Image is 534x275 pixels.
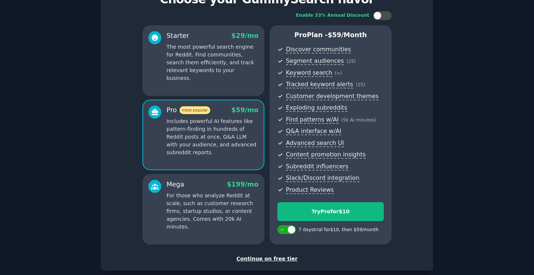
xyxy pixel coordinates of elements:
span: Exploding subreddits [286,104,347,112]
button: TryProfor$10 [277,202,384,221]
div: Mega [167,180,184,189]
div: Continue on free tier [109,255,425,263]
span: ( ∞ ) [335,71,342,76]
span: ( 5k AI minutes ) [341,117,376,123]
div: Pro [167,106,210,115]
span: Slack/Discord integration [286,174,359,182]
div: Try Pro for $10 [278,208,383,216]
span: ( 25 ) [346,59,356,64]
p: The most powerful search engine for Reddit. Find communities, search them efficiently, and track ... [167,43,258,82]
span: Keyword search [286,69,332,77]
span: ( 25 ) [356,82,365,87]
span: Q&A interface w/AI [286,127,341,135]
span: most popular [179,106,211,114]
span: Subreddit influencers [286,163,348,171]
span: Tracked keyword alerts [286,81,353,88]
span: Advanced search UI [286,139,344,147]
span: Content promotion insights [286,151,366,159]
span: $ 59 /month [328,31,367,39]
p: Includes powerful AI features like pattern-finding in hundreds of Reddit posts at once, Q&A LLM w... [167,117,258,156]
span: $ 59 /mo [231,106,258,114]
div: Starter [167,31,189,41]
div: Enable 33% Annual Discount [296,12,369,19]
span: Customer development themes [286,93,379,100]
span: $ 29 /mo [231,32,258,39]
span: Find patterns w/AI [286,116,339,124]
span: Discover communities [286,46,351,54]
span: Product Reviews [286,186,334,194]
p: For those who analyze Reddit at scale, such as customer research firms, startup studios, or conte... [167,192,258,231]
p: Pro Plan - [277,30,384,40]
span: $ 199 /mo [227,181,258,188]
span: Segment audiences [286,57,344,65]
div: 7 days trial for $10 , then $ 59 /month [299,227,379,233]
